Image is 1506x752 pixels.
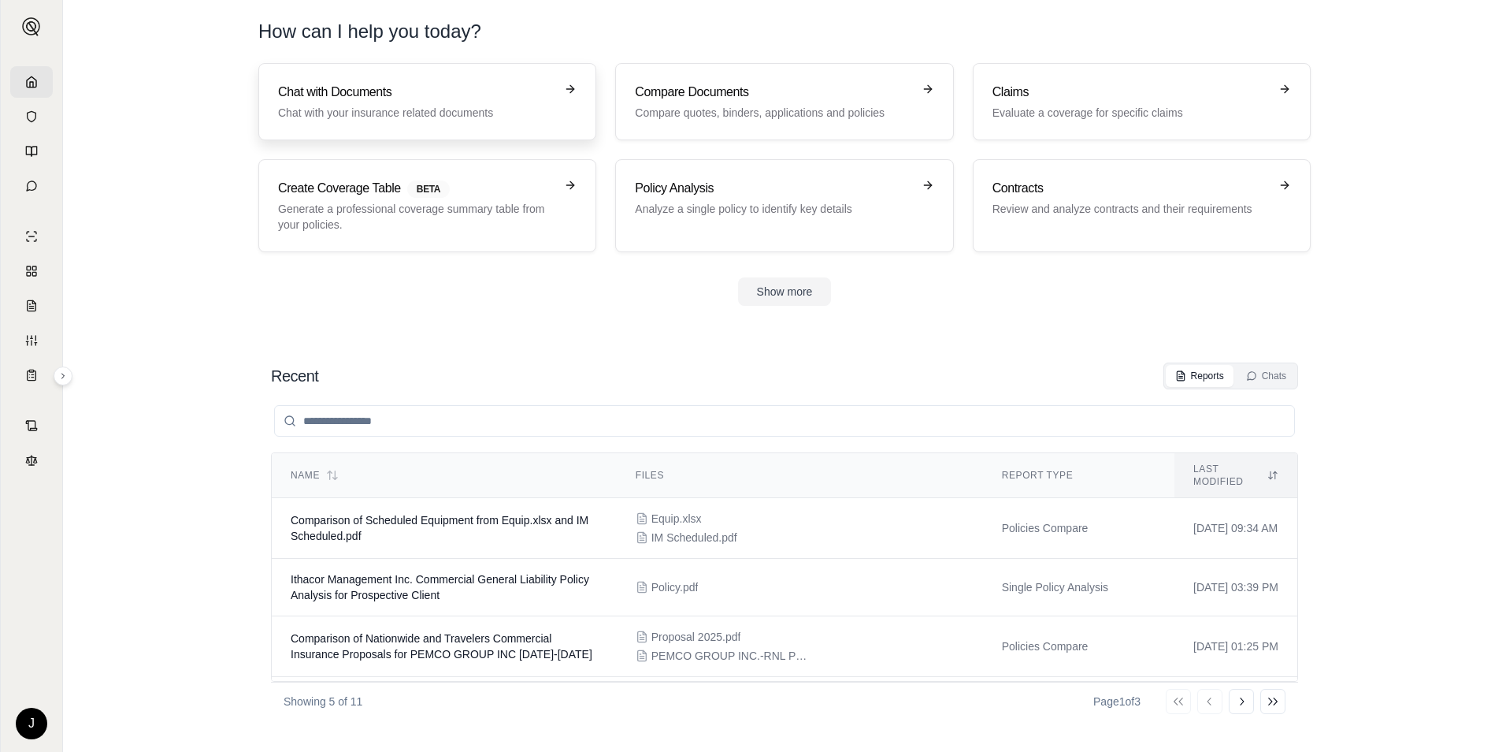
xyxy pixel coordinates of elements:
[258,159,596,252] a: Create Coverage TableBETAGenerate a professional coverage summary table from your policies.
[635,83,911,102] h3: Compare Documents
[10,101,53,132] a: Documents Vault
[10,255,53,287] a: Policy Comparisons
[992,83,1269,102] h3: Claims
[983,498,1174,559] td: Policies Compare
[10,66,53,98] a: Home
[1193,463,1278,488] div: Last modified
[615,159,953,252] a: Policy AnalysisAnalyze a single policy to identify key details
[278,179,555,198] h3: Create Coverage Table
[1174,616,1297,677] td: [DATE] 01:25 PM
[651,629,741,645] span: Proposal 2025.pdf
[992,179,1269,198] h3: Contracts
[1246,370,1286,382] div: Chats
[1093,694,1141,709] div: Page 1 of 3
[22,17,41,36] img: Expand sidebar
[973,63,1311,140] a: ClaimsEvaluate a coverage for specific claims
[651,530,737,545] span: IM Scheduled.pdf
[1174,677,1297,735] td: [DATE] 09:53 AM
[407,181,450,198] span: BETA
[10,325,53,356] a: Custom Report
[10,410,53,441] a: Contract Analysis
[635,201,911,217] p: Analyze a single policy to identify key details
[291,632,592,661] span: Comparison of Nationwide and Travelers Commercial Insurance Proposals for PEMCO GROUP INC 2025-2026
[10,136,53,167] a: Prompt Library
[651,648,809,664] span: PEMCO GROUP INC.-RNL PROPOSAL 9.10.25.PDF
[651,579,699,595] span: Policy.pdf
[1237,365,1296,387] button: Chats
[10,359,53,391] a: Coverage Table
[635,179,911,198] h3: Policy Analysis
[278,83,555,102] h3: Chat with Documents
[1166,365,1233,387] button: Reports
[258,63,596,140] a: Chat with DocumentsChat with your insurance related documents
[16,708,47,739] div: J
[258,19,1311,44] h1: How can I help you today?
[651,511,702,527] span: Equip.xlsx
[271,365,318,387] h2: Recent
[54,367,72,385] button: Expand sidebar
[983,559,1174,616] td: Single Policy Analysis
[983,677,1174,735] td: Single Policy Analysis
[617,453,983,498] th: Files
[291,469,598,482] div: Name
[1175,370,1224,382] div: Reports
[992,105,1269,121] p: Evaluate a coverage for specific claims
[635,105,911,121] p: Compare quotes, binders, applications and policies
[10,170,53,202] a: Chat
[615,63,953,140] a: Compare DocumentsCompare quotes, binders, applications and policies
[983,616,1174,677] td: Policies Compare
[278,201,555,233] p: Generate a professional coverage summary table from your policies.
[284,694,362,709] p: Showing 5 of 11
[1174,498,1297,559] td: [DATE] 09:34 AM
[992,201,1269,217] p: Review and analyze contracts and their requirements
[738,277,832,306] button: Show more
[1174,559,1297,616] td: [DATE] 03:39 PM
[10,221,53,252] a: Single Policy
[278,105,555,121] p: Chat with your insurance related documents
[973,159,1311,252] a: ContractsReview and analyze contracts and their requirements
[291,573,589,601] span: Ithacor Management Inc. Commercial General Liability Policy Analysis for Prospective Client
[983,453,1174,498] th: Report Type
[291,514,588,542] span: Comparison of Scheduled Equipment from Equip.xlsx and IM Scheduled.pdf
[16,11,47,43] button: Expand sidebar
[10,445,53,476] a: Legal Search Engine
[10,290,53,322] a: Claim Coverage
